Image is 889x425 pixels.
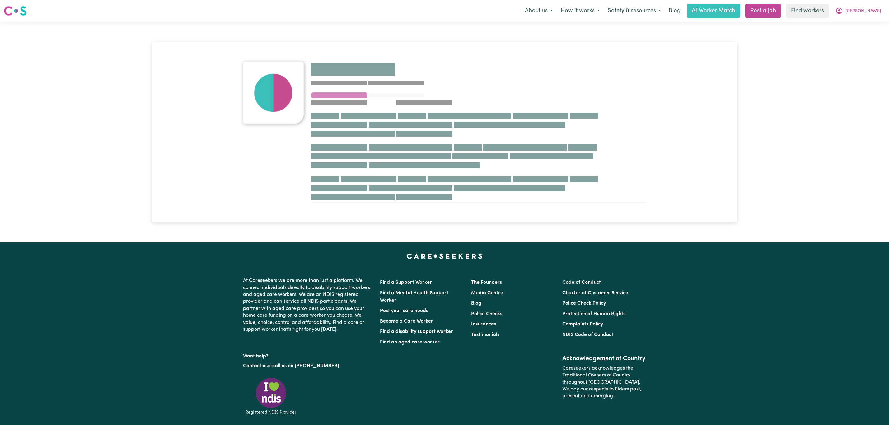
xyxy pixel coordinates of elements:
button: How it works [557,4,604,17]
a: Testimonials [471,332,499,337]
a: Find workers [786,4,829,18]
button: About us [521,4,557,17]
a: Careseekers home page [407,254,482,259]
a: Insurances [471,322,496,327]
button: Safety & resources [604,4,665,17]
a: Police Checks [471,311,502,316]
p: At Careseekers we are more than just a platform. We connect individuals directly to disability su... [243,275,372,335]
a: Find a Support Worker [380,280,432,285]
a: Code of Conduct [562,280,601,285]
a: call us on [PHONE_NUMBER] [272,363,339,368]
a: Charter of Customer Service [562,291,628,296]
a: Blog [665,4,684,18]
a: Become a Care Worker [380,319,433,324]
img: Careseekers logo [4,5,27,16]
img: Registered NDIS provider [243,377,299,416]
h2: Acknowledgement of Country [562,355,646,362]
a: AI Worker Match [687,4,740,18]
a: Blog [471,301,481,306]
span: [PERSON_NAME] [845,8,881,15]
a: Careseekers logo [4,4,27,18]
a: NDIS Code of Conduct [562,332,613,337]
a: Find a disability support worker [380,329,453,334]
a: Find an aged care worker [380,340,440,345]
a: Police Check Policy [562,301,606,306]
a: Find a Mental Health Support Worker [380,291,448,303]
a: Contact us [243,363,268,368]
p: Want help? [243,350,372,360]
p: Careseekers acknowledges the Traditional Owners of Country throughout [GEOGRAPHIC_DATA]. We pay o... [562,362,646,402]
p: or [243,360,372,372]
a: Protection of Human Rights [562,311,625,316]
a: The Founders [471,280,502,285]
button: My Account [831,4,885,17]
a: Post a job [745,4,781,18]
a: Post your care needs [380,308,428,313]
a: Complaints Policy [562,322,603,327]
a: Media Centre [471,291,503,296]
